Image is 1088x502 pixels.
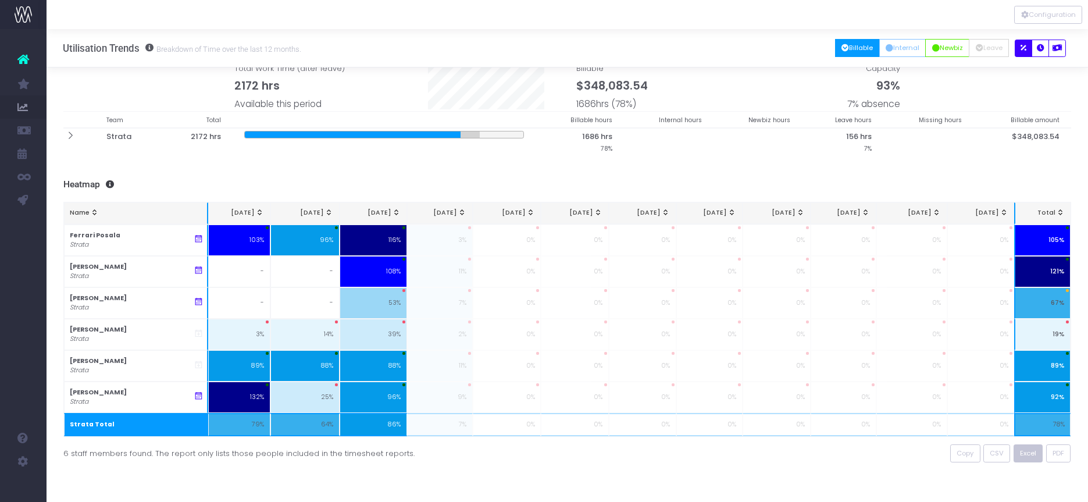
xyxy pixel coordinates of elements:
[473,256,541,287] td: 0%
[340,413,407,436] td: 86%
[609,350,676,382] td: 0%
[609,225,676,256] td: 0%
[473,202,541,225] th: Nov 25: activate to sort column ascending
[1014,287,1071,319] td: 67%
[748,114,790,124] small: Newbiz hours
[659,114,702,124] small: Internal hours
[676,350,743,382] td: 0%
[234,77,280,94] span: 2172 hrs
[270,225,340,256] td: 96%
[270,256,340,287] td: -
[407,287,473,319] td: 7%
[990,448,1004,458] span: CSV
[541,350,608,382] td: 0%
[817,208,870,218] div: [DATE]
[876,225,947,256] td: 0%
[835,114,872,124] small: Leave hours
[346,208,401,218] div: [DATE]
[883,208,941,218] div: [DATE]
[947,382,1014,413] td: 0%
[206,114,221,124] small: Total
[811,413,876,436] td: 0%
[743,287,811,319] td: 0%
[70,262,127,271] strong: [PERSON_NAME]
[106,114,123,124] small: Team
[969,39,1009,57] button: Leave
[64,202,209,225] th: Name: activate to sort column ascending
[947,319,1014,350] td: 0%
[407,350,473,382] td: 11%
[1020,448,1036,458] span: Excel
[407,202,473,225] th: Oct 25: activate to sort column ascending
[70,208,201,218] div: Name
[570,114,612,124] small: Billable hours
[208,202,270,225] th: Jul 25: activate to sort column ascending
[676,319,743,350] td: 0%
[70,240,88,250] i: Strata
[1046,444,1071,462] button: PDF
[835,39,880,57] button: Billable
[876,202,947,225] th: May 26: activate to sort column ascending
[876,413,947,436] td: 0%
[1014,202,1071,225] th: Total: activate to sort column ascending
[950,444,980,462] button: Copy
[541,287,608,319] td: 0%
[270,319,340,350] td: 14%
[70,231,120,240] strong: Ferrari Posala
[15,479,32,496] img: images/default_profile_image.png
[743,256,811,287] td: 0%
[547,208,602,218] div: [DATE]
[63,42,301,54] h3: Utilisation Trends
[609,202,676,225] th: Jan 26: activate to sort column ascending
[407,413,473,436] td: 7%
[846,131,872,143] span: 156 hrs
[811,350,876,382] td: 0%
[743,382,811,413] td: 0%
[811,319,876,350] td: 0%
[676,413,743,436] td: 0%
[407,256,473,287] td: 11%
[64,413,209,436] th: Strata Total
[876,382,947,413] td: 0%
[683,208,736,218] div: [DATE]
[407,382,473,413] td: 9%
[609,256,676,287] td: 0%
[541,413,608,436] td: 0%
[582,131,612,143] span: 1686 hrs
[947,413,1014,436] td: 0%
[957,448,973,458] span: Copy
[473,225,541,256] td: 0%
[676,256,743,287] td: 0%
[340,319,407,350] td: 39%
[609,319,676,350] td: 0%
[1014,256,1071,287] td: 121%
[811,202,876,225] th: Apr 26: activate to sort column ascending
[1014,6,1082,24] div: Vertical button group
[743,319,811,350] td: 0%
[1011,114,1060,124] small: Billable amount
[413,208,466,218] div: [DATE]
[876,319,947,350] td: 0%
[811,256,876,287] td: 0%
[70,325,127,334] strong: [PERSON_NAME]
[541,319,608,350] td: 0%
[676,382,743,413] td: 0%
[277,208,333,218] div: [DATE]
[541,202,608,225] th: Dec 25: activate to sort column ascending
[609,382,676,413] td: 0%
[70,334,88,344] i: Strata
[270,202,340,225] th: Aug 25: activate to sort column ascending
[749,208,805,218] div: [DATE]
[473,350,541,382] td: 0%
[160,128,233,156] th: 2172 hrs
[1014,350,1071,382] td: 89%
[576,97,636,111] span: 1686hrs (78%)
[340,350,407,382] td: 88%
[473,287,541,319] td: 0%
[208,225,270,256] td: 103%
[270,350,340,382] td: 88%
[973,128,1071,156] th: $348,083.54
[270,413,340,436] td: 64%
[70,357,127,365] strong: [PERSON_NAME]
[340,225,407,256] td: 116%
